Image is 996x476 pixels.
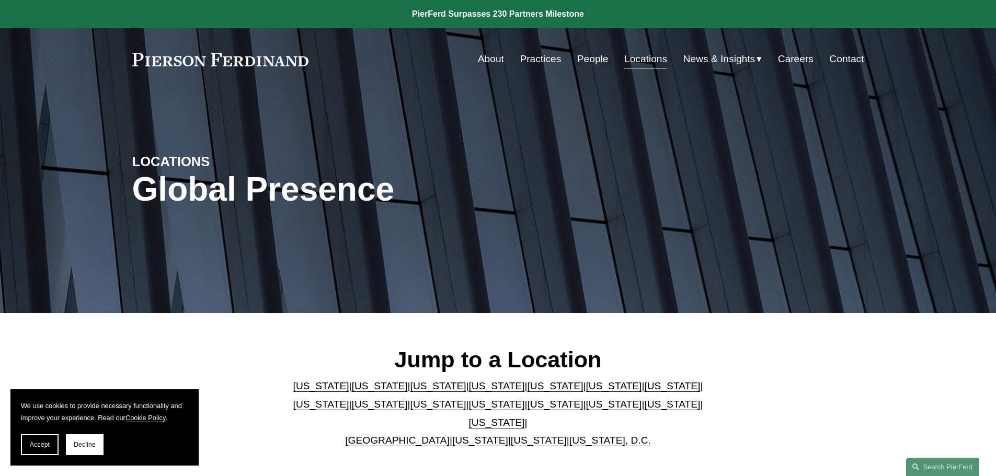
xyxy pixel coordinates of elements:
a: [US_STATE] [469,380,525,391]
p: | | | | | | | | | | | | | | | | | | [284,377,712,449]
h2: Jump to a Location [284,346,712,373]
a: [US_STATE] [293,399,349,410]
a: About [478,49,504,69]
h1: Global Presence [132,170,620,208]
a: Contact [829,49,864,69]
a: [US_STATE] [469,417,525,428]
a: [US_STATE] [410,380,466,391]
span: Accept [30,441,50,448]
span: Decline [74,441,96,448]
section: Cookie banner [10,389,199,466]
a: Practices [520,49,561,69]
button: Decline [66,434,104,455]
a: [US_STATE] [352,380,408,391]
a: Locations [624,49,667,69]
a: [US_STATE] [410,399,466,410]
a: [US_STATE] [644,380,700,391]
a: Careers [778,49,814,69]
a: [US_STATE] [293,380,349,391]
a: [US_STATE] [511,435,567,446]
a: folder dropdown [683,49,762,69]
a: [US_STATE] [586,380,642,391]
a: [US_STATE] [352,399,408,410]
a: [US_STATE] [586,399,642,410]
span: News & Insights [683,50,755,68]
a: Cookie Policy [125,414,166,422]
a: Search this site [906,458,979,476]
a: [US_STATE] [644,399,700,410]
a: [GEOGRAPHIC_DATA] [345,435,450,446]
a: [US_STATE] [527,399,583,410]
button: Accept [21,434,59,455]
p: We use cookies to provide necessary functionality and improve your experience. Read our . [21,400,188,424]
a: [US_STATE] [527,380,583,391]
h4: LOCATIONS [132,153,315,170]
a: [US_STATE] [469,399,525,410]
a: [US_STATE], D.C. [569,435,651,446]
a: People [577,49,609,69]
a: [US_STATE] [452,435,508,446]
